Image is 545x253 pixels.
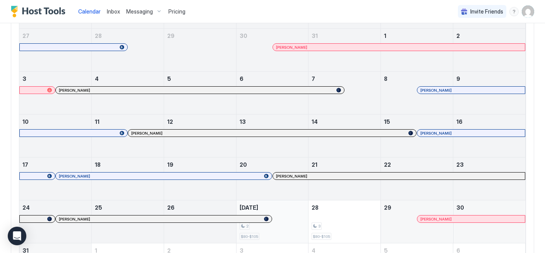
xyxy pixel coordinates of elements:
[164,72,236,86] a: August 5, 2025
[384,75,387,82] span: 8
[92,200,164,243] td: August 25, 2025
[420,217,522,222] div: [PERSON_NAME]
[95,161,101,168] span: 18
[420,217,452,222] span: [PERSON_NAME]
[456,161,464,168] span: 23
[167,118,173,125] span: 12
[19,115,92,157] td: August 10, 2025
[308,115,381,157] td: August 14, 2025
[308,200,381,243] td: August 28, 2025
[59,88,90,93] span: [PERSON_NAME]
[95,32,102,39] span: 28
[240,161,247,168] span: 20
[456,75,460,82] span: 9
[456,204,464,211] span: 30
[164,200,236,215] a: August 26, 2025
[384,32,386,39] span: 1
[236,29,308,72] td: July 30, 2025
[22,161,28,168] span: 17
[381,115,453,157] td: August 15, 2025
[453,72,525,115] td: August 9, 2025
[107,8,120,15] span: Inbox
[420,88,522,93] div: [PERSON_NAME]
[95,75,99,82] span: 4
[236,200,308,243] td: August 27, 2025
[92,29,164,72] td: July 28, 2025
[107,7,120,15] a: Inbox
[19,29,91,43] a: July 27, 2025
[381,157,453,172] a: August 22, 2025
[131,131,413,136] div: [PERSON_NAME]
[453,115,525,129] a: August 16, 2025
[92,72,164,115] td: August 4, 2025
[308,29,380,43] a: July 31, 2025
[276,174,522,179] div: [PERSON_NAME]
[59,88,341,93] div: [PERSON_NAME]
[95,204,102,211] span: 25
[240,118,246,125] span: 13
[381,200,453,215] a: August 29, 2025
[59,174,90,179] span: [PERSON_NAME]
[237,115,308,129] a: August 13, 2025
[509,7,519,16] div: menu
[92,115,164,129] a: August 11, 2025
[164,157,236,200] td: August 19, 2025
[241,234,258,239] span: $80-$105
[312,204,319,211] span: 28
[92,115,164,157] td: August 11, 2025
[312,118,318,125] span: 14
[381,29,453,43] a: August 1, 2025
[22,32,29,39] span: 27
[59,217,90,222] span: [PERSON_NAME]
[164,200,236,243] td: August 26, 2025
[78,7,101,15] a: Calendar
[312,161,317,168] span: 21
[381,72,453,86] a: August 8, 2025
[92,72,164,86] a: August 4, 2025
[453,157,525,172] a: August 23, 2025
[19,200,92,243] td: August 24, 2025
[384,161,391,168] span: 22
[240,32,247,39] span: 30
[453,115,525,157] td: August 16, 2025
[19,115,91,129] a: August 10, 2025
[308,72,380,86] a: August 7, 2025
[22,75,26,82] span: 3
[236,115,308,157] td: August 13, 2025
[381,157,453,200] td: August 22, 2025
[312,75,315,82] span: 7
[313,234,330,239] span: $80-$105
[312,32,318,39] span: 31
[237,157,308,172] a: August 20, 2025
[92,200,164,215] a: August 25, 2025
[78,8,101,15] span: Calendar
[19,29,92,72] td: July 27, 2025
[470,8,503,15] span: Invite Friends
[164,72,236,115] td: August 5, 2025
[8,227,26,245] div: Open Intercom Messenger
[168,8,185,15] span: Pricing
[167,204,175,211] span: 26
[456,118,463,125] span: 16
[19,157,91,172] a: August 17, 2025
[22,118,29,125] span: 10
[384,118,390,125] span: 15
[308,157,381,200] td: August 21, 2025
[308,157,380,172] a: August 21, 2025
[453,200,525,243] td: August 30, 2025
[453,29,525,72] td: August 2, 2025
[11,6,69,17] div: Host Tools Logo
[164,29,236,43] a: July 29, 2025
[318,224,320,229] span: 3
[276,174,307,179] span: [PERSON_NAME]
[522,5,534,18] div: User profile
[167,32,175,39] span: 29
[453,200,525,215] a: August 30, 2025
[19,72,91,86] a: August 3, 2025
[59,174,269,179] div: [PERSON_NAME]
[420,131,522,136] div: [PERSON_NAME]
[308,200,380,215] a: August 28, 2025
[308,29,381,72] td: July 31, 2025
[237,200,308,215] a: August 27, 2025
[381,29,453,72] td: August 1, 2025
